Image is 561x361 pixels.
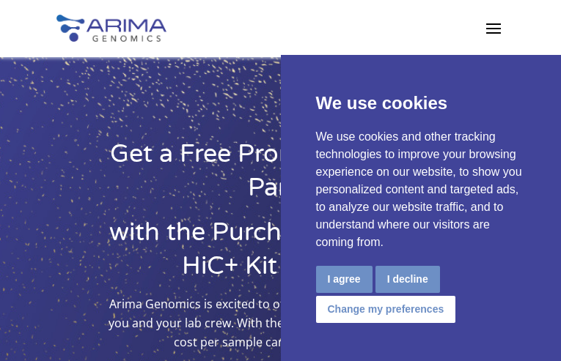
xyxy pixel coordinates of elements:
[375,266,440,293] button: I decline
[316,296,456,323] button: Change my preferences
[316,90,527,116] p: We use cookies
[101,216,461,294] h1: with the Purchase of 4 Arima HiC+ Kit Bundles
[316,266,373,293] button: I agree
[101,138,461,216] h1: Get a Free Promoter Capture Panel
[101,294,461,351] p: Arima Genomics is excited to offer an exclusive promotion for you and your lab crew. With the pro...
[56,15,166,42] img: Arima-Genomics-logo
[316,128,527,251] p: We use cookies and other tracking technologies to improve your browsing experience on our website...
